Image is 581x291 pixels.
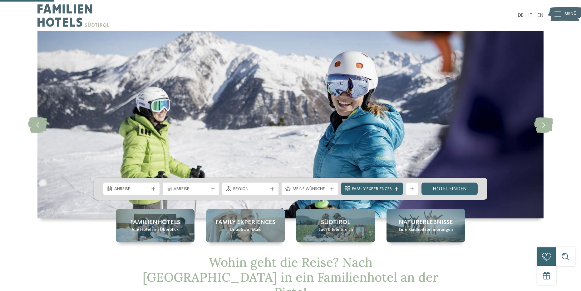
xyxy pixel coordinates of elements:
a: Hotel finden [421,183,478,195]
span: Anreise [114,186,149,192]
span: Abreise [174,186,208,192]
span: Region [233,186,268,192]
span: Meine Wünsche [293,186,327,192]
span: Euer Erlebnisreich [318,227,353,233]
a: DE [518,13,524,18]
a: IT [528,13,533,18]
span: Family Experiences [352,186,392,192]
span: Eure Kindheitserinnerungen [399,227,453,233]
span: Familienhotels [130,218,180,227]
a: EN [537,13,544,18]
img: Familienhotel an der Piste = Spaß ohne Ende [37,31,544,218]
a: Familienhotel an der Piste = Spaß ohne Ende Familienhotels Alle Hotels im Überblick [116,209,194,242]
span: Südtirol [321,218,350,227]
span: Menü [564,11,577,17]
span: Family Experiences [215,218,275,227]
a: Familienhotel an der Piste = Spaß ohne Ende Südtirol Euer Erlebnisreich [296,209,375,242]
span: Naturerlebnisse [399,218,453,227]
a: Familienhotel an der Piste = Spaß ohne Ende Naturerlebnisse Eure Kindheitserinnerungen [387,209,465,242]
span: Alle Hotels im Überblick [131,227,179,233]
a: Familienhotel an der Piste = Spaß ohne Ende Family Experiences Urlaub auf Maß [206,209,285,242]
span: Urlaub auf Maß [230,227,261,233]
